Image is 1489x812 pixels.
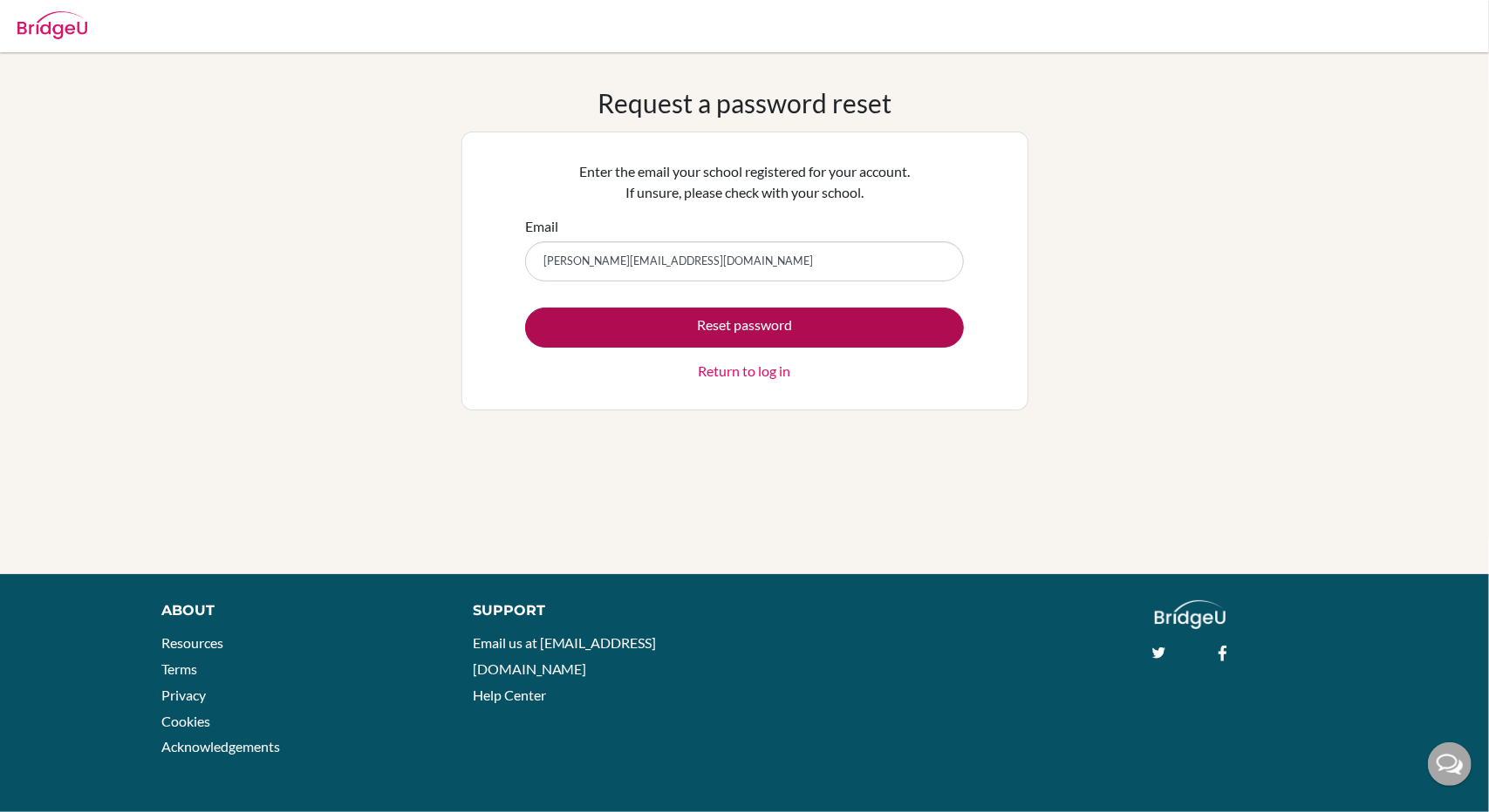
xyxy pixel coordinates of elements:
[525,216,558,237] label: Email
[161,687,206,703] a: Privacy
[39,12,75,28] span: Help
[161,660,197,677] a: Terms
[1155,600,1226,629] img: logo_white@2x-f4f0deed5e89b7ecb1c2cc34c3e3d731f90f0f143d5ea2071677605dd97b5244.png
[473,634,657,677] a: Email us at [EMAIL_ADDRESS][DOMAIN_NAME]
[473,600,726,621] div: Support
[598,87,891,118] h1: Request a password reset
[473,687,546,703] a: Help Center
[525,161,964,203] p: Enter the email your school registered for your account. If unsure, please check with your school.
[161,634,223,651] a: Resources
[161,713,210,729] a: Cookies
[699,361,791,382] a: Return to log in
[525,308,964,348] button: Reset password
[161,600,434,621] div: About
[17,11,87,39] img: Bridge-U
[161,738,280,754] a: Acknowledgements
